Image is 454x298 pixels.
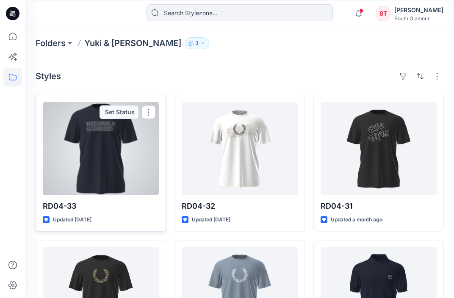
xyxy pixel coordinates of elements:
p: RD04-33 [43,200,159,212]
a: RD04-31 [321,102,437,195]
button: 3 [185,37,209,49]
a: Folders [36,37,66,49]
input: Search Stylezone… [147,4,333,21]
div: South Glamour [394,15,443,22]
div: ST [376,6,391,21]
p: Updated a month ago [331,215,382,224]
p: Updated [DATE] [53,215,91,224]
p: RD04-32 [182,200,298,212]
p: Updated [DATE] [192,215,230,224]
p: RD04-31 [321,200,437,212]
a: RD04-32 [182,102,298,195]
a: RD04-33 [43,102,159,195]
p: 3 [195,39,199,48]
div: [PERSON_NAME] [394,5,443,15]
p: Yuki & [PERSON_NAME] [84,37,181,49]
h4: Styles [36,71,61,81]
